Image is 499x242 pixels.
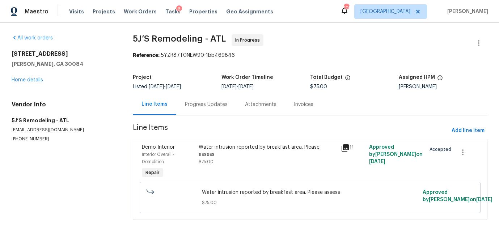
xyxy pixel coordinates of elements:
button: Add line item [449,124,487,137]
h4: Vendor Info [12,101,115,108]
span: Repair [143,169,162,176]
span: [DATE] [369,159,385,164]
div: Attachments [245,101,276,108]
span: - [149,84,181,89]
h5: Work Order Timeline [221,75,273,80]
span: $75.00 [202,199,419,206]
span: Maestro [25,8,48,15]
div: Water intrusion reported by breakfast area. Please assess [199,144,336,158]
span: Line Items [133,124,449,137]
span: Work Orders [124,8,157,15]
span: Interior Overall - Demolition [142,152,174,164]
div: Invoices [294,101,313,108]
h5: Assigned HPM [399,75,435,80]
div: [PERSON_NAME] [399,84,487,89]
h5: Total Budget [310,75,343,80]
span: Approved by [PERSON_NAME] on [423,190,492,202]
span: $75.00 [199,160,213,164]
div: Line Items [141,101,168,108]
h5: Project [133,75,152,80]
span: The total cost of line items that have been proposed by Opendoor. This sum includes line items th... [345,75,351,84]
span: Demo Interior [142,145,175,150]
span: Tasks [165,9,181,14]
span: In Progress [235,37,263,44]
span: [PERSON_NAME] [444,8,488,15]
span: 5J’S Remodeling - ATL [133,34,226,43]
h5: 5J’S Remodeling - ATL [12,117,115,124]
h2: [STREET_ADDRESS] [12,50,115,58]
span: [GEOGRAPHIC_DATA] [360,8,410,15]
div: Progress Updates [185,101,228,108]
span: Properties [189,8,217,15]
span: Accepted [430,146,454,153]
p: [PHONE_NUMBER] [12,136,115,142]
h5: [PERSON_NAME], GA 30084 [12,60,115,68]
span: [DATE] [149,84,164,89]
span: - [221,84,254,89]
span: [DATE] [221,84,237,89]
span: Projects [93,8,115,15]
span: [DATE] [476,197,492,202]
span: Visits [69,8,84,15]
a: Home details [12,77,43,82]
span: Water intrusion reported by breakfast area. Please assess [202,189,419,196]
span: The hpm assigned to this work order. [437,75,443,84]
div: 5YZR87T0NEW90-1bb469846 [133,52,487,59]
b: Reference: [133,53,160,58]
span: Approved by [PERSON_NAME] on [369,145,423,164]
span: $75.00 [310,84,327,89]
span: [DATE] [238,84,254,89]
span: Add line item [452,126,485,135]
a: All work orders [12,35,53,41]
span: Geo Assignments [226,8,273,15]
div: 105 [344,4,349,12]
div: 6 [176,5,182,13]
span: Listed [133,84,181,89]
p: [EMAIL_ADDRESS][DOMAIN_NAME] [12,127,115,133]
span: [DATE] [166,84,181,89]
div: 11 [341,144,365,152]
